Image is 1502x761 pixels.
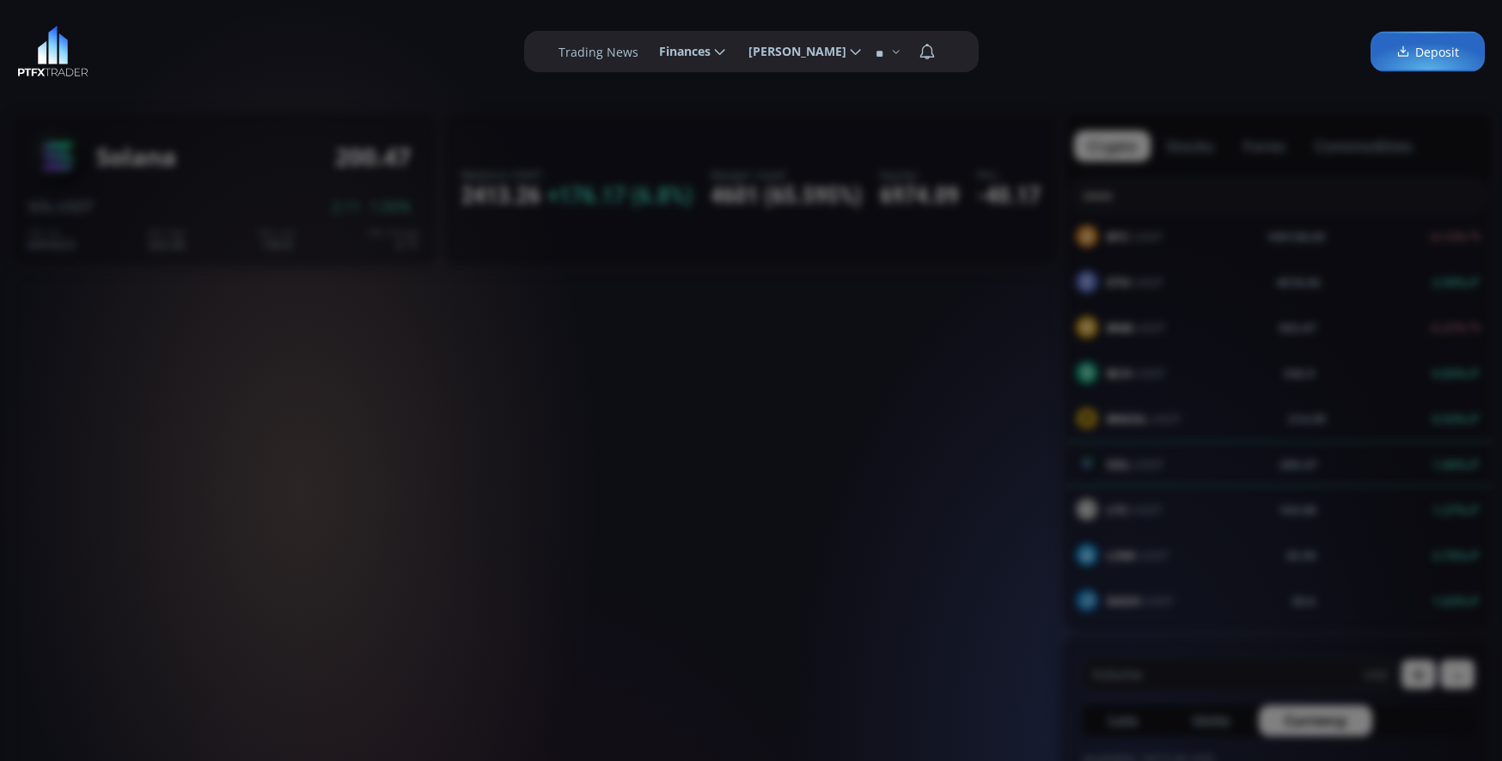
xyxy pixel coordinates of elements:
[559,43,638,61] label: Trading News
[1371,32,1485,72] a: Deposit
[647,34,711,69] span: Finances
[1396,43,1459,61] span: Deposit
[736,34,846,69] span: [PERSON_NAME]
[17,26,89,77] img: LOGO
